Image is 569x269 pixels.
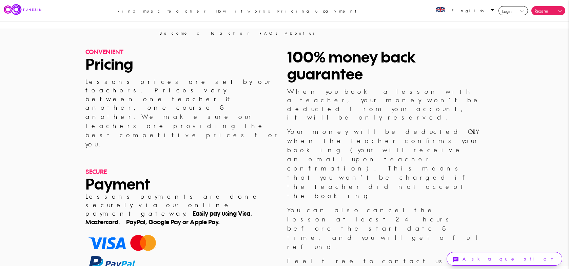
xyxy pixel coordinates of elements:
[213,0,273,22] a: How it works
[85,55,282,72] div: Pricing
[535,8,548,14] span: Register
[287,206,481,250] span: You can also cancel the lesson at least 24 hours before the start date & time, and you will get a...
[498,6,528,15] a: Login
[85,192,282,226] div: Lessons payments are done securely via our online payment gateway. ,
[85,175,282,192] div: Payment
[287,88,482,121] span: When you book a lesson with a teacher, your money won’t be deducted from your account, it will be...
[114,0,212,22] a: Find music teacher
[452,8,488,13] span: English
[85,168,282,175] div: SECURE
[521,10,524,12] img: downarrowblack.svg
[287,48,484,82] div: 100% money back guarantee
[531,6,565,15] a: Register
[85,48,282,55] div: CONVENIENT
[447,252,562,266] a: chatAsk a question
[281,22,318,44] a: About us
[463,252,556,265] td: Ask a question
[85,113,280,148] span: We make sure our teachers are providing the best competitive prices for you.
[85,78,274,120] span: Lessons prices are set by our teachers. Prices vary between one teacher & another, one course & a...
[558,10,562,12] img: downarrow.svg
[502,9,512,14] span: Login
[274,0,360,22] a: Pricing & payment
[156,22,255,44] a: Become a teacher
[126,218,220,226] span: PayPal, Google Pay or Apple Pay.
[452,256,459,264] i: chat
[256,22,280,44] a: FAQs
[436,7,445,12] img: 1a76-a061-416b-9e32-76fbc2c1de67en.png
[287,128,480,199] span: Your money will be deducted ONLY when the teacher confirms your booking (your will receive an ema...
